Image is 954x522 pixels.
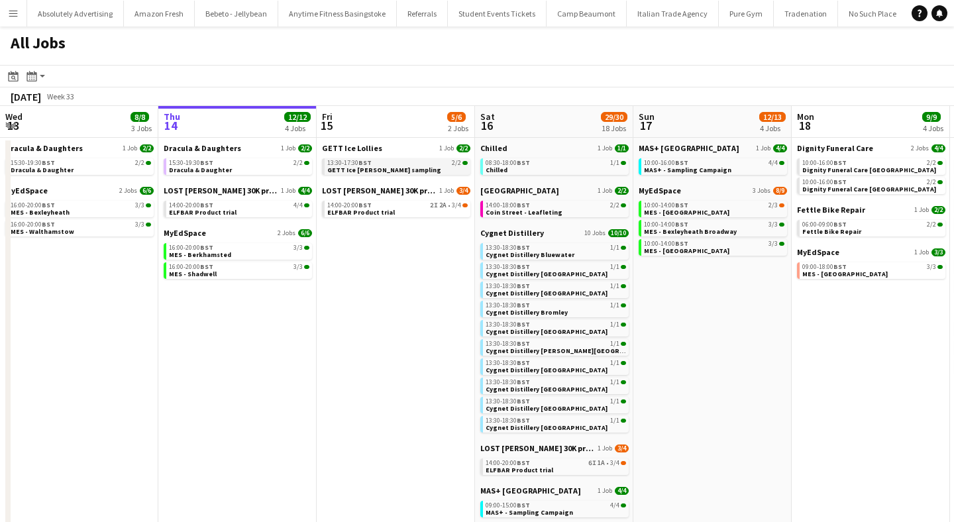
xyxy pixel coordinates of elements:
span: Mon [797,111,814,123]
span: 5/6 [447,112,466,122]
a: 06:00-09:00BST2/2Fettle Bike Repair [802,220,943,235]
span: 8/8 [131,112,149,122]
span: BST [42,220,55,229]
span: 9/9 [922,112,941,122]
span: 3/3 [146,203,151,207]
div: 4 Jobs [760,123,785,133]
a: 14:00-20:00BST2I2A•3/4ELFBAR Product trial [327,201,468,216]
span: BST [517,501,530,509]
div: Dracula & Daughters1 Job2/215:30-19:30BST2/2Dracula & Daughter [164,143,312,185]
span: MyEdSpace [797,247,839,257]
span: Thu [164,111,180,123]
span: ELFBAR Product trial [169,208,237,217]
button: Bebeto - Jellybean [195,1,278,26]
span: 13:30-18:30 [486,264,530,270]
a: 08:30-18:00BST1/1Chilled [486,158,626,174]
div: 2 Jobs [448,123,468,133]
a: 15:30-19:30BST2/2Dracula & Daughter [169,158,309,174]
span: 3/3 [135,202,144,209]
span: 2/2 [937,223,943,227]
span: 15:30-19:30 [11,160,55,166]
div: [DATE] [11,90,41,103]
span: 2/2 [610,202,619,209]
span: 17 [637,118,655,133]
span: 1/1 [610,360,619,366]
a: 09:00-15:00BST4/4MAS+ - Sampling Campaign [486,501,626,516]
span: 2/2 [298,144,312,152]
span: 16:00-20:00 [11,202,55,209]
span: 1A [598,460,605,466]
span: Dracula & Daughters [5,143,83,153]
span: 8/9 [773,187,787,195]
a: 13:30-18:30BST1/1Cygnet Distillery [PERSON_NAME][GEOGRAPHIC_DATA] [486,339,626,354]
span: Cygnet Distillery Bristol [486,289,608,297]
a: 14:00-20:00BST4/4ELFBAR Product trial [169,201,309,216]
span: BST [358,158,372,167]
span: 15:30-19:30 [169,160,213,166]
span: 1/1 [610,283,619,289]
span: 3/3 [768,240,778,247]
span: 10 Jobs [584,229,606,237]
span: 3/3 [927,264,936,270]
span: 1/1 [610,398,619,405]
span: 1 Job [914,206,929,214]
span: 1 Job [439,144,454,152]
div: MyEdSpace1 Job3/309:00-18:00BST3/3MES - [GEOGRAPHIC_DATA] [797,247,945,282]
span: 10:00-16:00 [802,160,847,166]
button: Absolutely Advertising [27,1,124,26]
div: Dracula & Daughters1 Job2/215:30-19:30BST2/2Dracula & Daughter [5,143,154,185]
button: Italian Trade Agency [627,1,719,26]
span: 15 [320,118,333,133]
span: 2/2 [927,221,936,228]
span: BST [517,282,530,290]
span: BST [517,358,530,367]
span: MES - Berkhamsted [169,250,231,259]
span: 4/4 [931,144,945,152]
span: BST [42,158,55,167]
span: 13:30-18:30 [486,417,530,424]
span: 1/1 [610,321,619,328]
span: 1/1 [610,417,619,424]
span: Week 33 [44,91,77,101]
div: 4 Jobs [285,123,310,133]
span: 1 Job [598,144,612,152]
a: 10:00-14:00BST3/3MES - Bexleyheath Broadway [644,220,784,235]
span: 3 Jobs [753,187,770,195]
span: 12/12 [284,112,311,122]
span: 2/2 [937,180,943,184]
a: 10:00-16:00BST2/2Dignity Funeral Care [GEOGRAPHIC_DATA] [802,178,943,193]
span: 2/3 [779,203,784,207]
span: 2I [430,202,438,209]
span: MES - Walthamstow [11,227,74,236]
span: BST [517,397,530,405]
span: BST [517,243,530,252]
a: 15:30-19:30BST2/2Dracula & Daughter [11,158,151,174]
button: No Such Place [838,1,908,26]
div: [GEOGRAPHIC_DATA]1 Job2/214:00-18:00BST2/2Coin Street - Leafleting [480,185,629,228]
span: 2/2 [146,161,151,165]
a: 13:30-18:30BST1/1Cygnet Distillery [GEOGRAPHIC_DATA] [486,262,626,278]
span: Coin Street [480,185,559,195]
span: 10:00-16:00 [802,179,847,185]
span: BST [517,458,530,467]
a: 13:30-18:30BST1/1Cygnet Distillery Bromley [486,301,626,316]
span: Cygnet Distillery Cardiff [486,327,608,336]
span: 14:00-20:00 [327,202,372,209]
span: 3/4 [462,203,468,207]
div: Dignity Funeral Care2 Jobs4/410:00-16:00BST2/2Dignity Funeral Care [GEOGRAPHIC_DATA]10:00-16:00BS... [797,143,945,205]
div: LOST [PERSON_NAME] 30K product trial1 Job4/414:00-20:00BST4/4ELFBAR Product trial [164,185,312,228]
span: 29/30 [601,112,627,122]
span: 3/4 [452,202,461,209]
span: 3/3 [135,221,144,228]
span: Dignity Funeral Care Southampton [802,185,936,193]
div: • [327,202,468,209]
span: BST [517,339,530,348]
div: MAS+ [GEOGRAPHIC_DATA]1 Job4/410:00-16:00BST4/4MAS+ - Sampling Campaign [639,143,787,185]
a: 10:00-14:00BST2/3MES - [GEOGRAPHIC_DATA] [644,201,784,216]
span: 4/4 [610,502,619,509]
span: 3/3 [293,264,303,270]
span: MES - Northfield [802,270,888,278]
a: 13:30-18:30BST1/1Cygnet Distillery [GEOGRAPHIC_DATA] [486,378,626,393]
a: 16:00-20:00BST3/3MES - Walthamstow [11,220,151,235]
a: 14:00-18:00BST2/2Coin Street - Leafleting [486,201,626,216]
